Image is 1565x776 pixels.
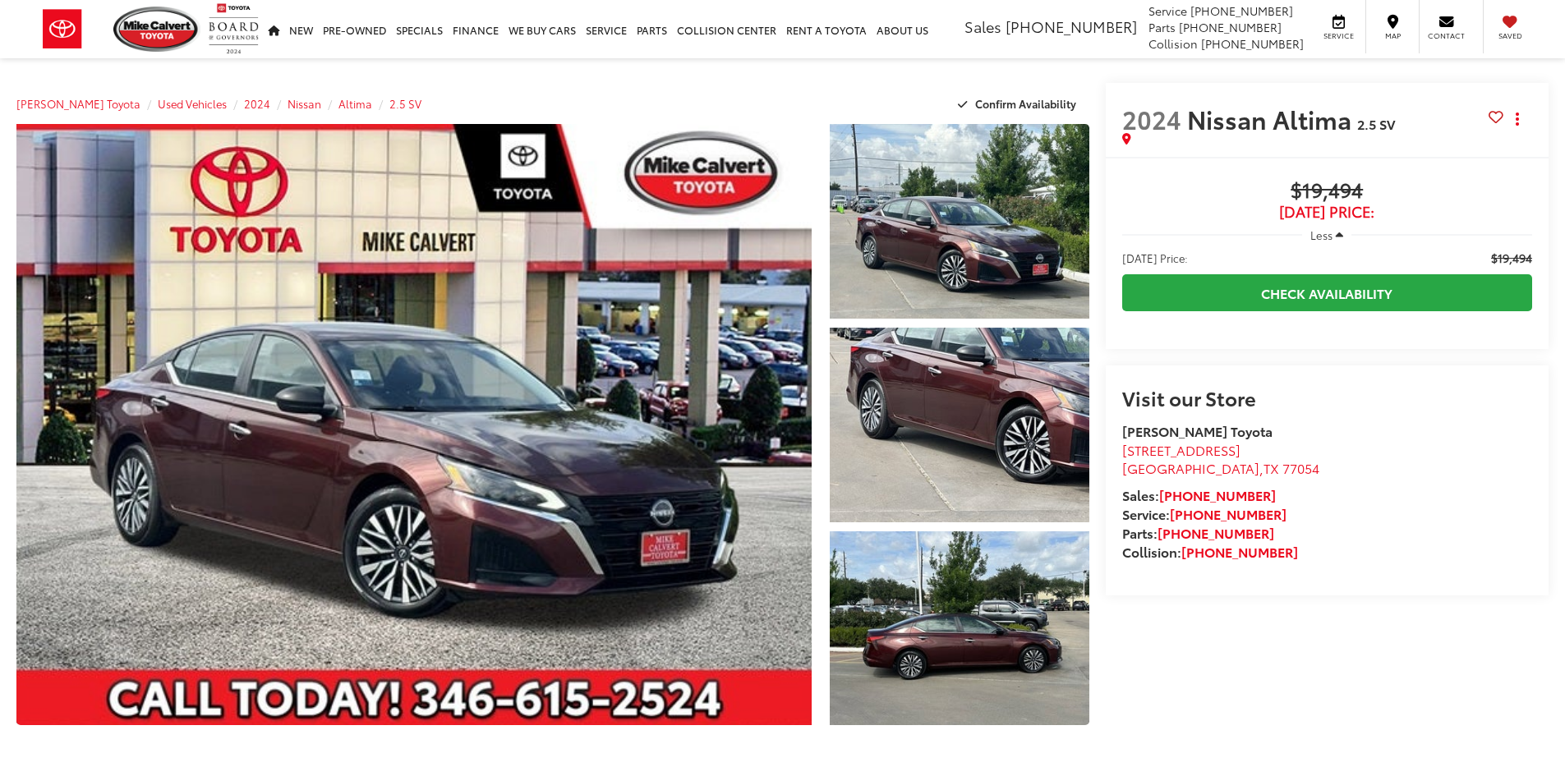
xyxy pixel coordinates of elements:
a: Expand Photo 3 [830,531,1089,726]
span: Less [1310,227,1333,242]
span: Collision [1148,35,1198,52]
a: Check Availability [1122,274,1532,311]
span: [PHONE_NUMBER] [1190,2,1293,19]
a: Expand Photo 2 [830,328,1089,522]
a: Expand Photo 1 [830,124,1089,319]
a: 2024 [244,96,270,111]
span: [STREET_ADDRESS] [1122,440,1240,459]
span: [DATE] Price: [1122,250,1188,266]
button: Less [1302,220,1351,250]
img: 2024 Nissan Altima 2.5 SV [8,121,819,728]
strong: Collision: [1122,542,1298,561]
span: Service [1148,2,1187,19]
span: [PHONE_NUMBER] [1006,16,1137,37]
strong: Service: [1122,504,1287,523]
span: Map [1374,30,1411,41]
a: Nissan [288,96,321,111]
a: [PHONE_NUMBER] [1159,485,1276,504]
a: Expand Photo 0 [16,124,812,725]
span: $19,494 [1122,179,1532,204]
span: Sales [964,16,1001,37]
span: [PHONE_NUMBER] [1201,35,1304,52]
span: Service [1320,30,1357,41]
span: dropdown dots [1516,112,1519,126]
a: [PHONE_NUMBER] [1181,542,1298,561]
span: [GEOGRAPHIC_DATA] [1122,458,1259,477]
img: 2024 Nissan Altima 2.5 SV [826,122,1091,320]
span: Contact [1428,30,1465,41]
strong: [PERSON_NAME] Toyota [1122,421,1273,440]
strong: Parts: [1122,523,1274,542]
img: 2024 Nissan Altima 2.5 SV [826,529,1091,728]
h2: Visit our Store [1122,387,1532,408]
span: Parts [1148,19,1176,35]
button: Confirm Availability [949,90,1089,118]
strong: Sales: [1122,485,1276,504]
span: $19,494 [1491,250,1532,266]
img: Mike Calvert Toyota [113,7,200,52]
span: [PHONE_NUMBER] [1179,19,1282,35]
span: 2024 [1122,101,1181,136]
span: 2.5 SV [1357,114,1396,133]
span: Saved [1492,30,1528,41]
span: , [1122,458,1319,477]
a: [PERSON_NAME] Toyota [16,96,140,111]
span: TX [1264,458,1279,477]
button: Actions [1503,104,1532,133]
a: [STREET_ADDRESS] [GEOGRAPHIC_DATA],TX 77054 [1122,440,1319,478]
img: 2024 Nissan Altima 2.5 SV [826,325,1091,524]
span: Confirm Availability [975,96,1076,111]
span: [DATE] Price: [1122,204,1532,220]
span: Nissan Altima [1187,101,1357,136]
a: Altima [338,96,372,111]
span: 77054 [1282,458,1319,477]
a: [PHONE_NUMBER] [1158,523,1274,542]
a: 2.5 SV [389,96,421,111]
a: [PHONE_NUMBER] [1170,504,1287,523]
a: Used Vehicles [158,96,227,111]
